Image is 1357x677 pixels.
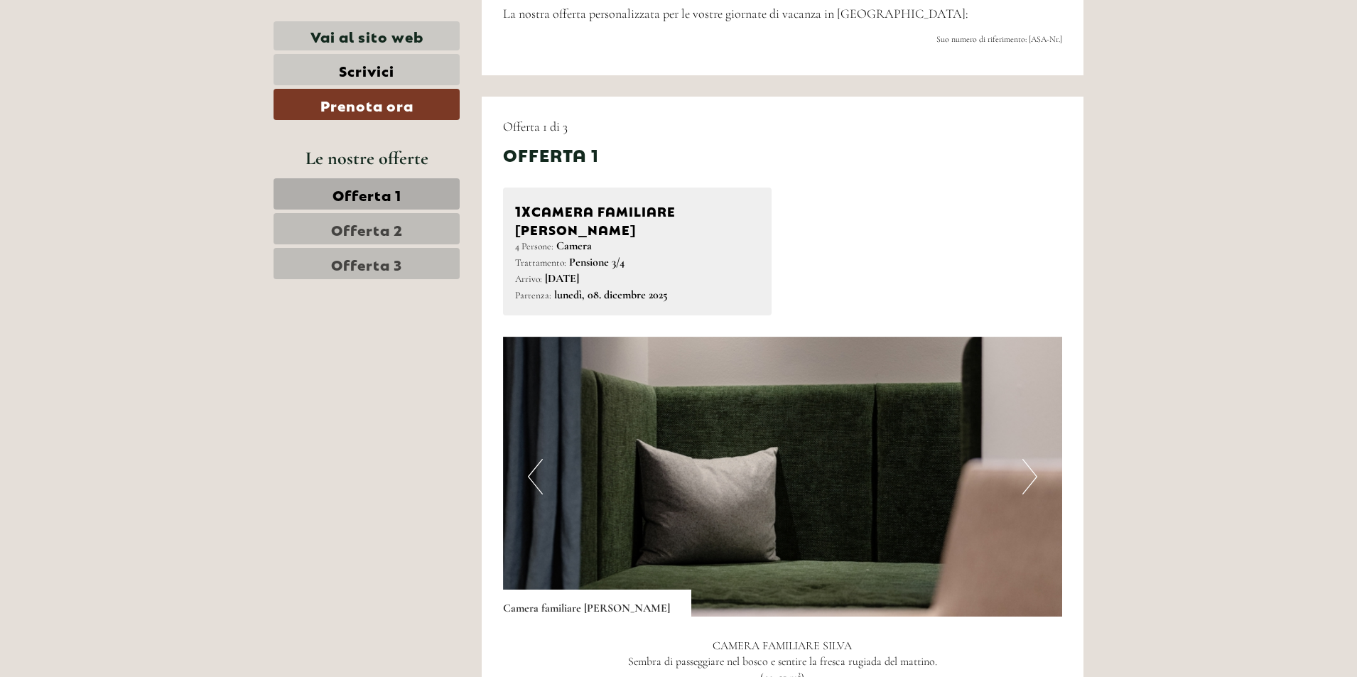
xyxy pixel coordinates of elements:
div: Camera familiare [PERSON_NAME] [515,200,760,238]
span: Offerta 1 di 3 [503,119,568,134]
small: Partenza: [515,289,551,301]
div: Le nostre offerte [274,145,460,171]
a: Vai al sito web [274,21,460,50]
b: Pensione 3/4 [569,255,625,269]
button: Previous [528,459,543,494]
span: Offerta 2 [331,219,403,239]
small: Trattamento: [515,256,566,269]
div: Offerta 1 [503,142,599,166]
img: image [503,337,1063,617]
a: Prenota ora [274,89,460,120]
span: La nostra offerta personalizzata per le vostre giornate di vacanza in [GEOGRAPHIC_DATA]: [503,6,968,21]
span: Offerta 3 [331,254,402,273]
div: Camera familiare [PERSON_NAME] [503,590,691,617]
b: 1x [515,200,531,220]
small: Arrivo: [515,273,542,285]
span: Suo numero di riferimento: [ASA-Nr.] [936,34,1062,44]
button: Next [1022,459,1037,494]
span: Offerta 1 [333,184,401,204]
a: Scrivici [274,54,460,85]
small: 4 Persone: [515,240,553,252]
b: [DATE] [545,271,579,286]
b: Camera [556,239,592,253]
b: lunedì, 08. dicembre 2025 [554,288,668,302]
